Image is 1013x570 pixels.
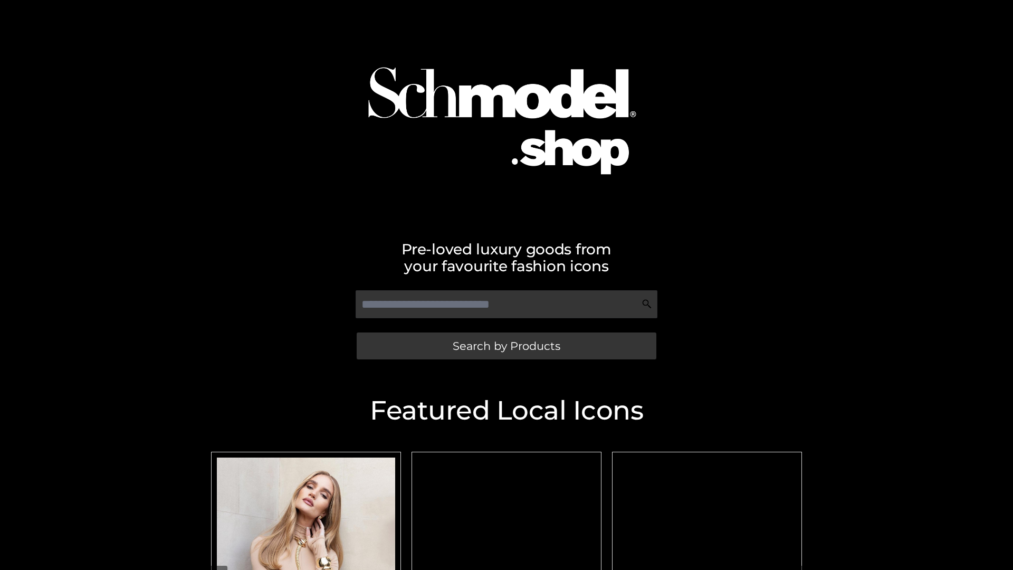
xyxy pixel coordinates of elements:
img: Search Icon [642,299,652,309]
span: Search by Products [453,340,560,351]
h2: Featured Local Icons​ [206,397,807,424]
a: Search by Products [357,332,656,359]
h2: Pre-loved luxury goods from your favourite fashion icons [206,241,807,274]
